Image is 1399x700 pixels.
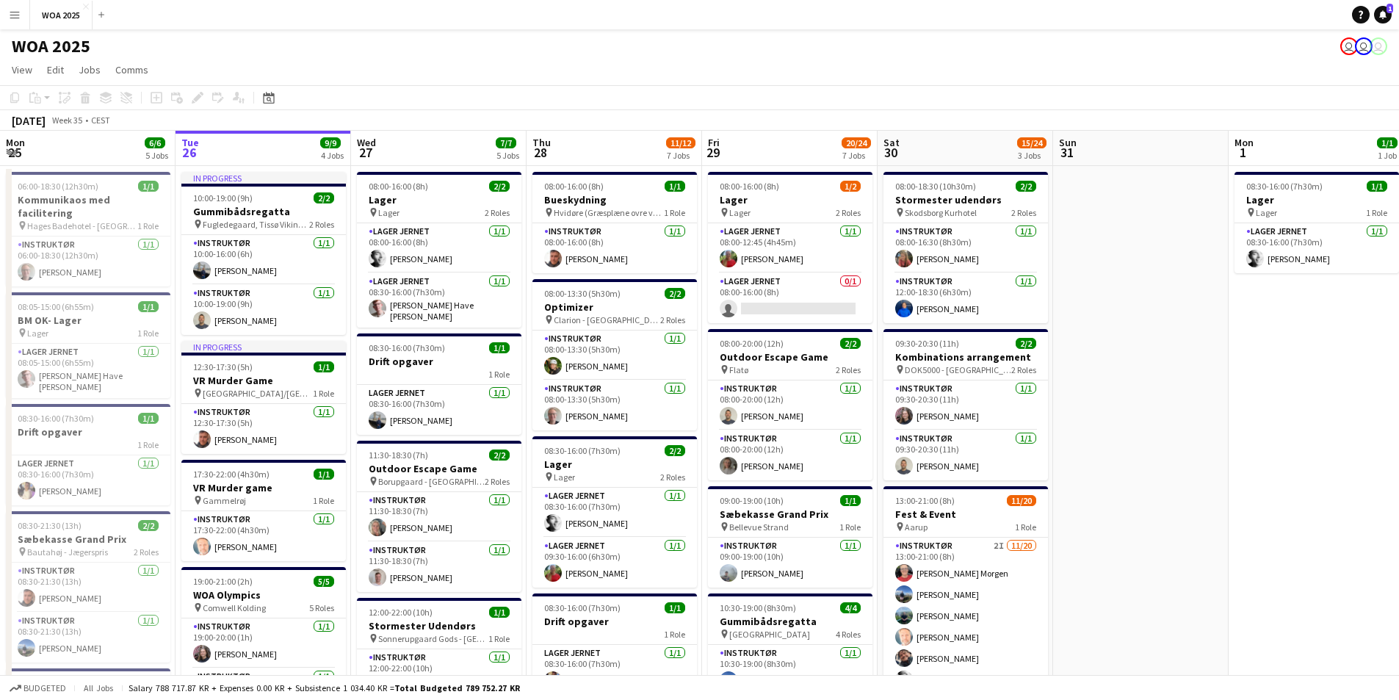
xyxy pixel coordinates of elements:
h3: Bueskydning [532,193,697,206]
h3: Fest & Event [883,508,1048,521]
div: 08:30-16:00 (7h30m)1/1Drift opgaver1 RoleLager Jernet1/108:30-16:00 (7h30m)[PERSON_NAME] [357,333,521,435]
app-card-role: Lager Jernet1/108:30-16:00 (7h30m)[PERSON_NAME] [357,385,521,435]
span: 12:30-17:30 (5h) [193,361,253,372]
span: 08:00-18:30 (10h30m) [895,181,976,192]
div: [DATE] [12,113,46,128]
span: Aarup [905,522,928,533]
app-job-card: In progress12:30-17:30 (5h)1/1VR Murder Game [GEOGRAPHIC_DATA]/[GEOGRAPHIC_DATA]1 RoleInstruktør1... [181,341,346,454]
h3: Sæbekasse Grand Prix [708,508,872,521]
span: 1/1 [1367,181,1387,192]
span: 2 Roles [836,207,861,218]
h3: Sæbekasse Grand Prix [6,533,170,546]
span: 28 [530,144,551,161]
app-card-role: Instruktør1/112:00-22:00 (10h)[PERSON_NAME] [357,649,521,699]
span: Gammelrøj [203,495,246,506]
div: In progress [181,172,346,184]
app-job-card: 08:00-18:30 (10h30m)2/2Stormester udendørs Skodsborg Kurhotel2 RolesInstruktør1/108:00-16:30 (8h3... [883,172,1048,323]
span: 1/1 [489,607,510,618]
span: 08:30-21:30 (13h) [18,520,82,531]
div: 08:00-13:30 (5h30m)2/2Optimizer Clarion - [GEOGRAPHIC_DATA]2 RolesInstruktør1/108:00-13:30 (5h30m... [532,279,697,430]
h1: WOA 2025 [12,35,90,57]
h3: Gummibådsregatta [708,615,872,628]
app-card-role: Lager Jernet1/108:00-16:00 (8h)[PERSON_NAME] [357,223,521,273]
span: 11/12 [666,137,695,148]
span: 2/2 [665,445,685,456]
div: 08:00-16:00 (8h)1/2Lager Lager2 RolesLager Jernet1/108:00-12:45 (4h45m)[PERSON_NAME]Lager Jernet0... [708,172,872,323]
span: Thu [532,136,551,149]
span: 2 Roles [485,476,510,487]
h3: Outdoor Escape Game [357,462,521,475]
h3: Lager [708,193,872,206]
div: 5 Jobs [145,150,168,161]
app-card-role: Instruktør1/110:00-16:00 (6h)[PERSON_NAME] [181,235,346,285]
span: 6/6 [145,137,165,148]
span: [GEOGRAPHIC_DATA]/[GEOGRAPHIC_DATA] [203,388,313,399]
span: Sat [883,136,900,149]
app-card-role: Instruktør1/109:30-20:30 (11h)[PERSON_NAME] [883,430,1048,480]
span: 1 Role [839,522,861,533]
span: Budgeted [24,683,66,693]
span: Total Budgeted 789 752.27 KR [394,682,520,693]
app-job-card: 08:30-16:00 (7h30m)2/2Lager Lager2 RolesLager Jernet1/108:30-16:00 (7h30m)[PERSON_NAME]Lager Jern... [532,436,697,588]
span: 1/1 [314,469,334,480]
app-card-role: Instruktør1/112:30-17:30 (5h)[PERSON_NAME] [181,404,346,454]
span: 2/2 [314,192,334,203]
button: Budgeted [7,680,68,696]
app-card-role: Instruktør1/106:00-18:30 (12h30m)[PERSON_NAME] [6,237,170,286]
app-card-role: Instruktør1/108:00-16:30 (8h30m)[PERSON_NAME] [883,223,1048,273]
app-card-role: Instruktør1/112:00-18:30 (6h30m)[PERSON_NAME] [883,273,1048,323]
span: 1 Role [1015,522,1036,533]
div: 09:30-20:30 (11h)2/2Kombinations arrangement DOK5000 - [GEOGRAPHIC_DATA]2 RolesInstruktør1/109:30... [883,329,1048,480]
h3: WOA Olympics [181,588,346,602]
span: 08:30-16:00 (7h30m) [369,342,445,353]
span: 9/9 [320,137,341,148]
span: Hvidøre (Græsplæne ovre ved [GEOGRAPHIC_DATA]) [554,207,664,218]
span: 27 [355,144,376,161]
app-job-card: 06:00-18:30 (12h30m)1/1Kommunikaos med facilitering Hages Badehotel - [GEOGRAPHIC_DATA]1 RoleInst... [6,172,170,286]
app-card-role: Lager Jernet1/108:30-16:00 (7h30m)[PERSON_NAME] [532,645,697,695]
app-card-role: Instruktør1/108:00-20:00 (12h)[PERSON_NAME] [708,380,872,430]
span: 12:00-22:00 (10h) [369,607,433,618]
span: 31 [1057,144,1077,161]
span: 08:00-13:30 (5h30m) [544,288,621,299]
span: 08:30-16:00 (7h30m) [18,413,94,424]
span: 1/1 [138,301,159,312]
app-card-role: Instruktør1/108:00-13:30 (5h30m)[PERSON_NAME] [532,380,697,430]
app-card-role: Instruktør1/108:00-20:00 (12h)[PERSON_NAME] [708,430,872,480]
span: 11/20 [1007,495,1036,506]
span: 5 Roles [309,602,334,613]
span: 09:30-20:30 (11h) [895,338,959,349]
app-card-role: Instruktør1/111:30-18:30 (7h)[PERSON_NAME] [357,492,521,542]
span: 10:30-19:00 (8h30m) [720,602,796,613]
a: 1 [1374,6,1392,24]
span: 1/1 [840,495,861,506]
span: 2 Roles [134,546,159,558]
span: 19:00-21:00 (2h) [193,576,253,587]
span: 2/2 [138,520,159,531]
span: 1/1 [489,342,510,353]
span: Lager [378,207,400,218]
span: 2/2 [489,450,510,461]
span: Lager [729,207,751,218]
span: 2/2 [489,181,510,192]
app-job-card: 08:05-15:00 (6h55m)1/1BM OK- Lager Lager1 RoleLager Jernet1/108:05-15:00 (6h55m)[PERSON_NAME] Hav... [6,292,170,398]
span: 13:00-21:00 (8h) [895,495,955,506]
span: 30 [881,144,900,161]
span: 4 Roles [836,629,861,640]
span: DOK5000 - [GEOGRAPHIC_DATA] [905,364,1011,375]
div: 09:00-19:00 (10h)1/1Sæbekasse Grand Prix Bellevue Strand1 RoleInstruktør1/109:00-19:00 (10h)[PERS... [708,486,872,588]
span: [GEOGRAPHIC_DATA] [729,629,810,640]
span: Comms [115,63,148,76]
span: 1 [1387,4,1393,13]
span: 1 Role [488,633,510,644]
span: 2 Roles [485,207,510,218]
div: 3 Jobs [1018,150,1046,161]
div: 08:00-20:00 (12h)2/2Outdoor Escape Game Flatø2 RolesInstruktør1/108:00-20:00 (12h)[PERSON_NAME]In... [708,329,872,480]
app-card-role: Instruktør1/109:00-19:00 (10h)[PERSON_NAME] [708,538,872,588]
app-user-avatar: Drift Drift [1370,37,1387,55]
app-card-role: Lager Jernet1/108:30-16:00 (7h30m)[PERSON_NAME] [1234,223,1399,273]
span: Jobs [79,63,101,76]
div: 7 Jobs [667,150,695,161]
span: Lager [27,328,48,339]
